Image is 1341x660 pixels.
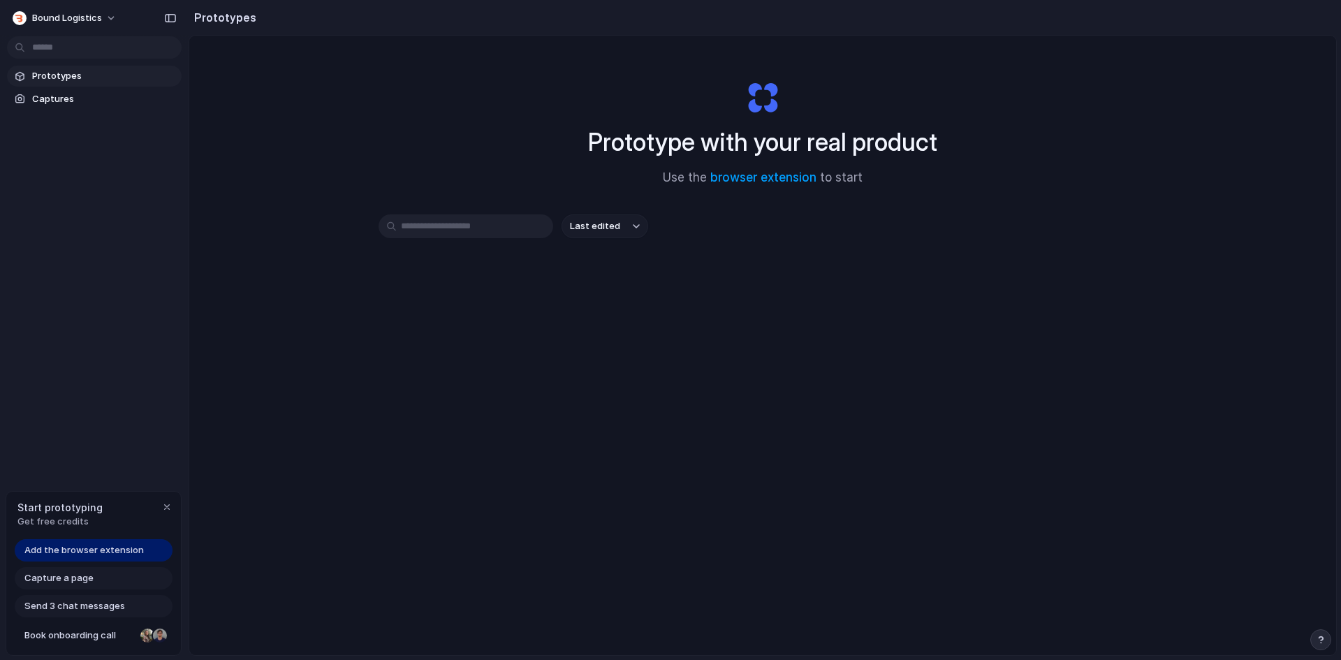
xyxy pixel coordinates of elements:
span: Last edited [570,219,620,233]
span: Bound Logistics [32,11,102,25]
a: browser extension [710,170,816,184]
span: Captures [32,92,176,106]
div: Christian Iacullo [152,627,168,644]
span: Add the browser extension [24,543,144,557]
h1: Prototype with your real product [588,124,937,161]
span: Get free credits [17,515,103,529]
button: Last edited [562,214,648,238]
span: Use the to start [663,169,863,187]
h2: Prototypes [189,9,256,26]
a: Book onboarding call [15,624,173,647]
a: Captures [7,89,182,110]
span: Book onboarding call [24,629,135,643]
span: Start prototyping [17,500,103,515]
div: Nicole Kubica [139,627,156,644]
span: Capture a page [24,571,94,585]
a: Prototypes [7,66,182,87]
span: Send 3 chat messages [24,599,125,613]
span: Prototypes [32,69,176,83]
button: Bound Logistics [7,7,124,29]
